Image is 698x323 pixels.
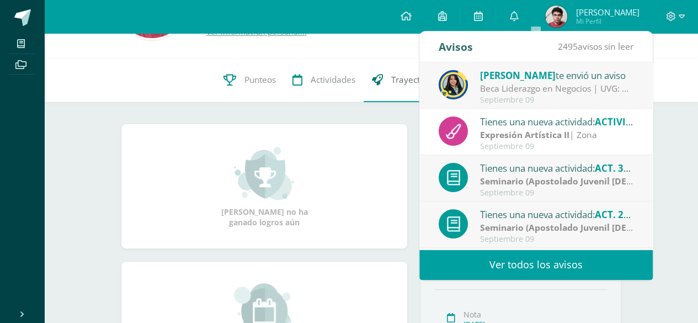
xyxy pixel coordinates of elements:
a: Trayectoria [364,58,444,102]
span: [PERSON_NAME] [480,69,556,82]
div: | Zona [480,175,633,188]
span: 2495 [558,40,578,52]
a: Actividades [284,58,364,102]
a: Ver todos los avisos [419,250,653,280]
span: avisos sin leer [558,40,633,52]
a: Punteos [215,58,284,102]
span: ACTIVIDAD [595,115,646,128]
div: Tienes una nueva actividad: [480,207,633,221]
span: [PERSON_NAME] [576,7,639,18]
div: Septiembre 09 [480,188,633,198]
span: Punteos [244,74,276,86]
span: Trayectoria [391,74,435,86]
span: Actividades [311,74,355,86]
div: [PERSON_NAME] no ha ganado logros aún [209,146,319,227]
img: 9385da7c0ece523bc67fca2554c96817.png [439,70,468,99]
div: Septiembre 09 [480,142,633,151]
div: Tienes una nueva actividad: [480,114,633,129]
div: te envió un aviso [480,68,633,82]
div: Septiembre 09 [480,235,633,244]
div: | Zona [480,129,633,141]
img: achievement_small.png [234,146,294,201]
div: Septiembre 09 [480,96,633,105]
strong: Expresión Artística II [480,129,569,141]
span: Mi Perfil [576,17,639,26]
div: Nota [463,309,603,320]
div: Avisos [439,31,473,62]
div: Beca Liderazgo en Negocios | UVG: Gusto en saludarlos chicos, que estén brillando en su práctica.... [480,82,633,95]
div: | Zona [480,221,633,234]
div: Tienes una nueva actividad: [480,161,633,175]
img: c6ddeb8a0f1046f05ba56617d35fcd8e.png [545,6,567,28]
